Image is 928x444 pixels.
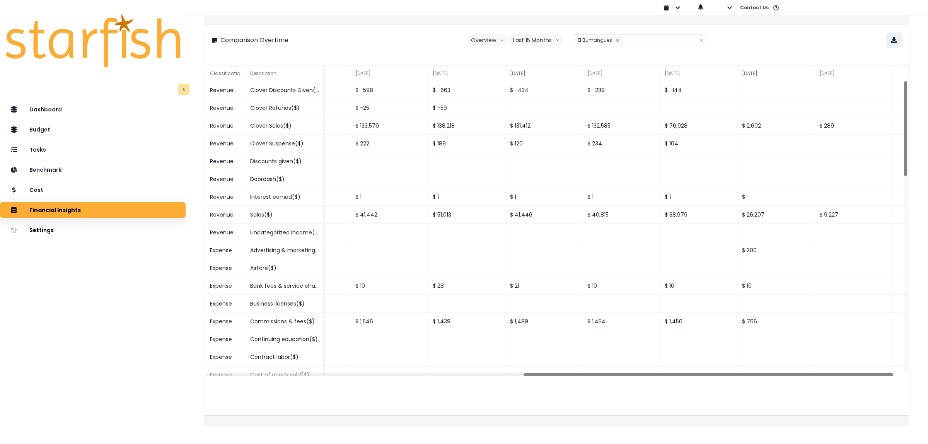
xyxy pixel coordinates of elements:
[246,152,324,170] div: Discounts given($)
[206,66,246,81] div: Classification
[575,36,622,44] div: El Bumangues
[429,117,506,135] div: $ 138,218
[583,117,661,135] div: $ 132,585
[206,348,246,366] div: Expense
[815,117,893,135] div: $ 289
[206,117,246,135] div: Revenue
[429,313,506,330] div: $ 1,439
[429,277,506,295] div: $ 28
[738,206,815,224] div: $ 26,207
[206,188,246,206] div: Revenue
[509,34,563,46] button: Last 15 Monthsarrow down line
[661,206,738,224] div: $ 38,979
[738,313,815,330] div: $ 766
[506,206,583,224] div: $ 41,446
[738,277,815,295] div: $ 10
[246,135,324,152] div: Clover Suspense($)
[506,135,583,152] div: $ 120
[661,188,738,206] div: $ 1
[738,188,815,206] div: $
[661,313,738,330] div: $ 1,450
[429,66,506,81] div: [DATE]
[206,206,246,224] div: Revenue
[206,259,246,277] div: Expense
[206,170,246,188] div: Revenue
[29,126,50,133] p: Budget
[429,135,506,152] div: $ 189
[429,206,506,224] div: $ 51,013
[583,188,661,206] div: $ 1
[246,170,324,188] div: Doordash($)
[246,259,324,277] div: Airfare($)
[206,366,246,384] div: Expense
[738,66,815,81] div: [DATE]
[467,34,508,46] button: Overviewarrow down line
[206,277,246,295] div: Expense
[583,81,661,99] div: $ -239
[29,106,62,113] p: Dashboard
[351,313,429,330] div: $ 1,546
[429,188,506,206] div: $ 1
[661,81,738,99] div: $ -144
[246,348,324,366] div: Contract labor($)
[578,37,612,43] span: El Bumangues
[506,81,583,99] div: $ -434
[661,277,738,295] div: $ 10
[246,366,324,384] div: Cost of goods sold($)
[351,117,429,135] div: $ 133,579
[815,66,893,81] div: [DATE]
[246,295,324,313] div: Business licenses($)
[738,241,815,259] div: $ 200
[738,117,815,135] div: $ 2,602
[506,66,583,81] div: [DATE]
[206,99,246,117] div: Revenue
[351,188,429,206] div: $ 1
[206,135,246,152] div: Revenue
[506,188,583,206] div: $ 1
[29,147,46,153] p: Tasks
[429,81,506,99] div: $ -663
[815,206,893,224] div: $ 9,227
[583,66,661,81] div: [DATE]
[246,188,324,206] div: Interest earned($)
[246,117,324,135] div: Clover Sales($)
[206,81,246,99] div: Revenue
[246,277,324,295] div: Bank fees & service charges($)
[206,152,246,170] div: Revenue
[699,36,704,44] button: Clear
[206,295,246,313] div: Expense
[583,206,661,224] div: $ 40,815
[246,99,324,117] div: Clover Refunds($)
[29,187,43,193] p: Cost
[246,206,324,224] div: Sales($)
[351,99,429,117] div: $ -25
[661,117,738,135] div: $ 76,928
[583,313,661,330] div: $ 1,454
[556,36,560,44] svg: arrow down line
[699,38,704,43] svg: close
[506,277,583,295] div: $ 21
[506,313,583,330] div: $ 1,489
[351,206,429,224] div: $ 41,442
[351,277,429,295] div: $ 10
[220,36,288,45] p: Comparison Overtime
[246,81,324,99] div: Clover Discounts Given($)
[351,66,429,81] div: [DATE]
[351,81,429,99] div: $ -598
[613,36,622,44] button: Remove
[246,313,324,330] div: Commissions & fees($)
[29,167,61,173] p: Benchmark
[583,135,661,152] div: $ 234
[661,66,738,81] div: [DATE]
[206,313,246,330] div: Expense
[206,330,246,348] div: Expense
[351,135,429,152] div: $ 222
[246,224,324,241] div: Uncategorized Income($)
[206,241,246,259] div: Expense
[429,99,506,117] div: $ -59
[206,224,246,241] div: Revenue
[500,36,504,44] svg: arrow down line
[246,66,324,81] div: Description
[246,330,324,348] div: Continuing education($)
[615,38,620,43] svg: close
